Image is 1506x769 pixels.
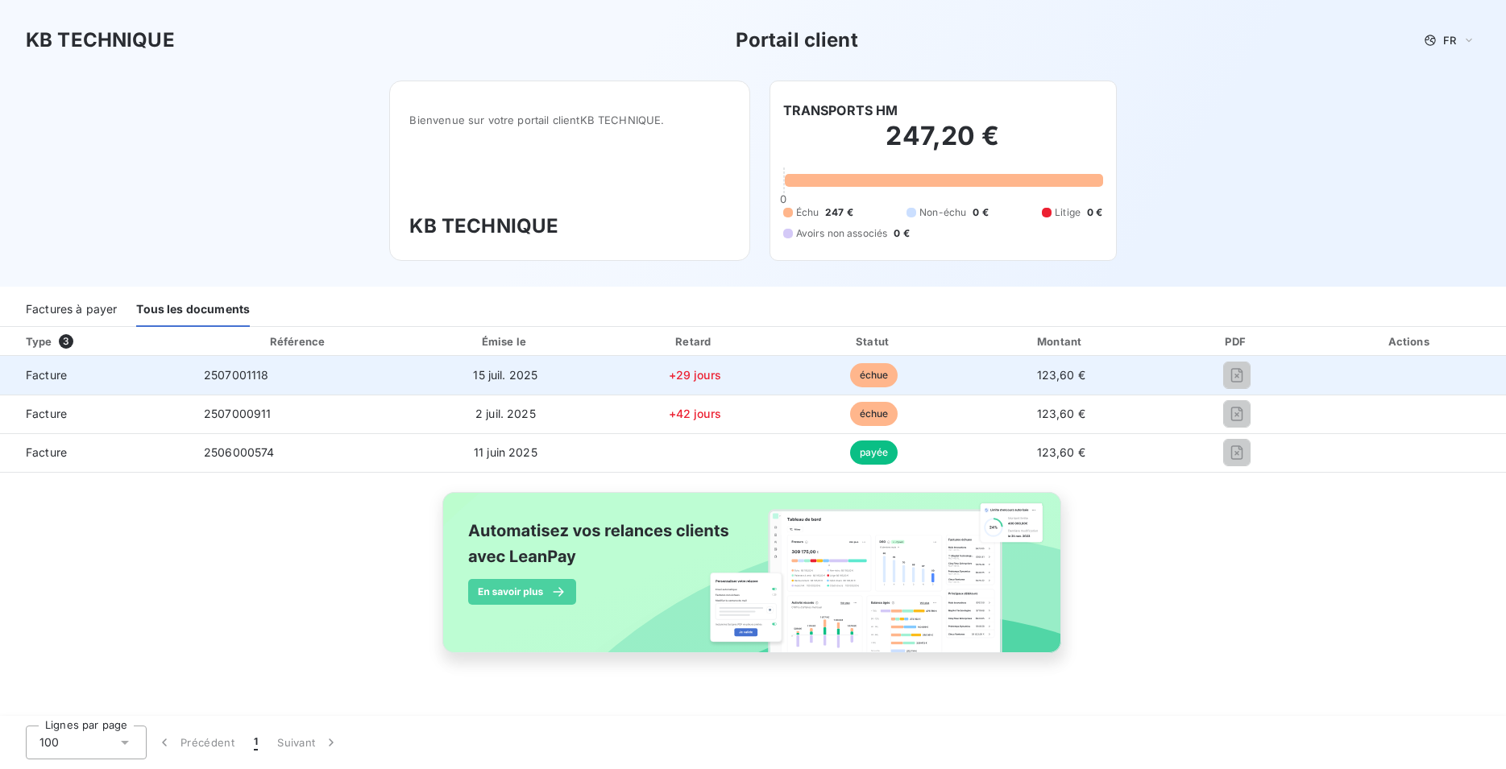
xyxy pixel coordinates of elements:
div: Retard [608,333,782,349]
span: 0 € [973,205,988,220]
div: Type [16,333,188,349]
h3: Portail client [736,26,858,55]
span: 15 juil. 2025 [473,368,537,382]
span: 2507000911 [204,407,272,420]
h2: 247,20 € [783,120,1103,168]
div: Tous les documents [136,293,250,327]
span: 0 [780,192,786,205]
div: Statut [789,333,960,349]
div: Émise le [410,333,601,349]
button: Suivant [268,726,349,759]
span: payée [850,440,898,465]
span: Avoirs non associés [796,226,888,241]
span: 2507001118 [204,368,269,382]
button: Précédent [147,726,244,759]
span: 247 € [825,205,853,220]
span: 100 [39,734,59,750]
span: 0 € [894,226,909,241]
span: 11 juin 2025 [474,445,537,459]
span: 2 juil. 2025 [475,407,536,420]
span: Facture [13,406,178,422]
span: Non-échu [919,205,966,220]
span: 123,60 € [1037,407,1085,420]
div: Actions [1317,333,1503,349]
h3: KB TECHNIQUE [26,26,175,55]
img: banner [428,482,1079,680]
button: 1 [244,726,268,759]
span: échue [850,402,898,426]
div: Factures à payer [26,293,117,327]
span: échue [850,363,898,387]
span: Bienvenue sur votre portail client KB TECHNIQUE . [409,114,729,126]
span: Échu [796,205,819,220]
span: 3 [59,334,73,349]
span: 1 [254,734,258,750]
span: 0 € [1087,205,1102,220]
span: +42 jours [669,407,721,420]
span: 123,60 € [1037,445,1085,459]
span: 123,60 € [1037,368,1085,382]
div: Montant [965,333,1156,349]
div: PDF [1163,333,1311,349]
h3: KB TECHNIQUE [409,212,729,241]
span: Facture [13,367,178,383]
span: FR [1443,34,1456,47]
span: Litige [1055,205,1081,220]
h6: TRANSPORTS HM [783,101,898,120]
div: Référence [270,335,325,348]
span: 2506000574 [204,445,275,459]
span: +29 jours [669,368,721,382]
span: Facture [13,444,178,461]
